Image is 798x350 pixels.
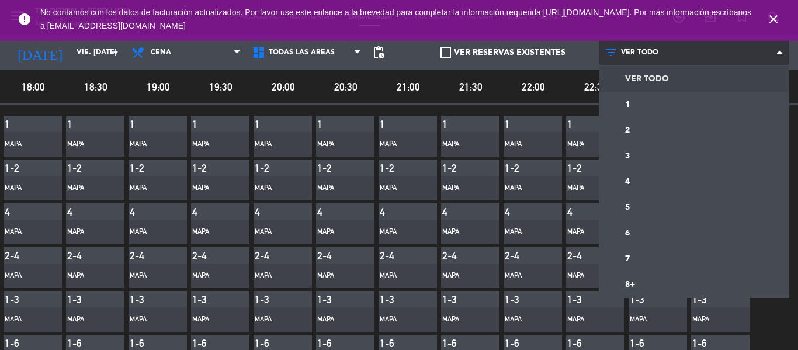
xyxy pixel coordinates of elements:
[67,226,108,238] div: MAPA
[255,270,296,282] div: MAPA
[255,138,296,150] div: MAPA
[130,293,159,306] div: 1-3
[255,162,284,174] div: 1-2
[255,293,284,306] div: 1-3
[505,206,534,218] div: 4
[67,206,96,218] div: 4
[599,220,789,246] a: 6
[442,270,483,282] div: MAPA
[505,337,534,349] div: 1-6
[5,226,46,238] div: MAPA
[130,314,171,325] div: MAPA
[317,314,358,325] div: MAPA
[192,138,233,150] div: MAPA
[130,138,171,150] div: MAPA
[599,169,789,195] a: 4
[380,249,409,262] div: 2-4
[255,337,284,349] div: 1-6
[317,118,346,130] div: 1
[129,78,188,95] span: 19:00
[380,138,421,150] div: MAPA
[130,249,159,262] div: 2-4
[192,249,221,262] div: 2-4
[442,337,471,349] div: 1-6
[255,182,296,194] div: MAPA
[505,118,534,130] div: 1
[255,206,284,218] div: 4
[442,314,483,325] div: MAPA
[567,206,596,218] div: 4
[317,337,346,349] div: 1-6
[317,206,346,218] div: 4
[192,206,221,218] div: 4
[442,293,471,306] div: 1-3
[567,270,608,282] div: MAPA
[599,143,789,169] a: 3
[317,182,358,194] div: MAPA
[5,182,46,194] div: MAPA
[192,293,221,306] div: 1-3
[567,182,608,194] div: MAPA
[380,293,409,306] div: 1-3
[151,48,171,57] span: Cena
[317,226,358,238] div: MAPA
[599,92,789,117] a: 1
[567,249,596,262] div: 2-4
[599,272,789,297] a: 8+
[9,40,71,65] i: [DATE]
[67,314,108,325] div: MAPA
[192,118,221,130] div: 1
[766,12,780,26] i: close
[566,78,625,95] span: 22:30
[130,206,159,218] div: 4
[5,206,34,218] div: 4
[109,46,123,60] i: arrow_drop_down
[5,138,46,150] div: MAPA
[692,337,721,349] div: 1-6
[317,270,358,282] div: MAPA
[599,117,789,143] a: 2
[380,162,409,174] div: 1-2
[630,337,659,349] div: 1-6
[191,78,250,95] span: 19:30
[504,78,563,95] span: 22:00
[255,314,296,325] div: MAPA
[40,8,751,30] span: No contamos con los datos de facturación actualizados. Por favor use este enlance a la brevedad p...
[567,293,596,306] div: 1-3
[130,162,159,174] div: 1-2
[567,118,596,130] div: 1
[505,162,534,174] div: 1-2
[379,78,438,95] span: 21:00
[255,249,284,262] div: 2-4
[630,314,671,325] div: MAPA
[66,78,125,95] span: 18:30
[380,270,421,282] div: MAPA
[599,195,789,220] a: 5
[5,293,34,306] div: 1-3
[192,162,221,174] div: 1-2
[192,337,221,349] div: 1-6
[441,78,500,95] span: 21:30
[599,66,789,92] a: VER TODO
[505,314,546,325] div: MAPA
[18,12,32,26] i: error
[380,337,409,349] div: 1-6
[67,118,96,130] div: 1
[269,48,335,57] span: Todas las áreas
[255,118,284,130] div: 1
[130,337,159,349] div: 1-6
[130,182,171,194] div: MAPA
[192,182,233,194] div: MAPA
[4,78,63,95] span: 18:00
[67,182,108,194] div: MAPA
[40,8,751,30] a: . Por más información escríbanos a [EMAIL_ADDRESS][DOMAIN_NAME]
[380,118,409,130] div: 1
[442,249,471,262] div: 2-4
[67,337,96,349] div: 1-6
[442,206,471,218] div: 4
[505,138,546,150] div: MAPA
[5,337,34,349] div: 1-6
[442,138,483,150] div: MAPA
[130,226,171,238] div: MAPA
[505,293,534,306] div: 1-3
